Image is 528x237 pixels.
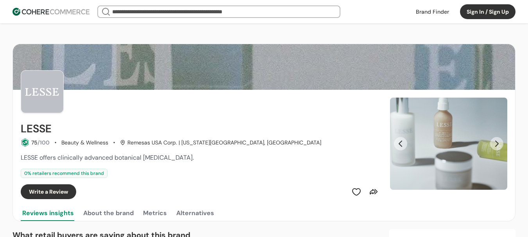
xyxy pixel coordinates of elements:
[38,139,50,146] span: /100
[61,139,108,147] div: Beauty & Wellness
[31,139,38,146] span: 75
[120,139,321,147] div: Remesas USA Corp. | [US_STATE][GEOGRAPHIC_DATA], [GEOGRAPHIC_DATA]
[490,137,503,150] button: Next Slide
[141,205,168,221] button: Metrics
[390,98,507,190] img: Slide 0
[13,8,89,16] img: Cohere Logo
[21,123,52,135] h2: LESSE
[21,205,75,221] button: Reviews insights
[21,184,76,199] button: Write a Review
[82,205,135,221] button: About the brand
[21,169,107,178] div: 0 % retailers recommend this brand
[394,137,407,150] button: Previous Slide
[21,153,194,162] span: LESSE offers clinically advanced botanical [MEDICAL_DATA].
[13,44,515,90] img: Brand cover image
[390,98,507,190] div: Slide 1
[460,4,515,19] button: Sign In / Sign Up
[390,98,507,190] div: Carousel
[21,70,64,113] img: Brand Photo
[175,205,216,221] button: Alternatives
